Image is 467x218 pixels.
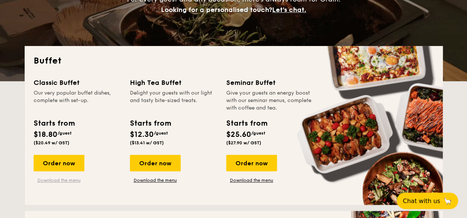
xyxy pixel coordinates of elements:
span: ($27.90 w/ GST) [226,140,261,145]
div: Seminar Buffet [226,77,314,88]
span: ($20.49 w/ GST) [34,140,69,145]
div: Give your guests an energy boost with our seminar menus, complete with coffee and tea. [226,89,314,112]
h2: Buffet [34,55,434,67]
span: 🦙 [443,197,452,205]
span: /guest [154,131,168,136]
div: Starts from [34,118,74,129]
span: Let's chat. [272,6,306,14]
a: Download the menu [34,177,84,183]
button: Chat with us🦙 [397,193,458,209]
a: Download the menu [130,177,181,183]
span: $12.30 [130,130,154,139]
span: $18.80 [34,130,57,139]
a: Download the menu [226,177,277,183]
div: Our very popular buffet dishes, complete with set-up. [34,89,121,112]
span: Looking for a personalised touch? [161,6,272,14]
div: Order now [130,155,181,171]
div: Classic Buffet [34,77,121,88]
div: Delight your guests with our light and tasty bite-sized treats. [130,89,217,112]
span: /guest [57,131,72,136]
span: $25.60 [226,130,251,139]
span: Chat with us [403,197,440,205]
div: Order now [226,155,277,171]
span: ($13.41 w/ GST) [130,140,164,145]
div: High Tea Buffet [130,77,217,88]
div: Order now [34,155,84,171]
div: Starts from [226,118,267,129]
span: /guest [251,131,265,136]
div: Starts from [130,118,171,129]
